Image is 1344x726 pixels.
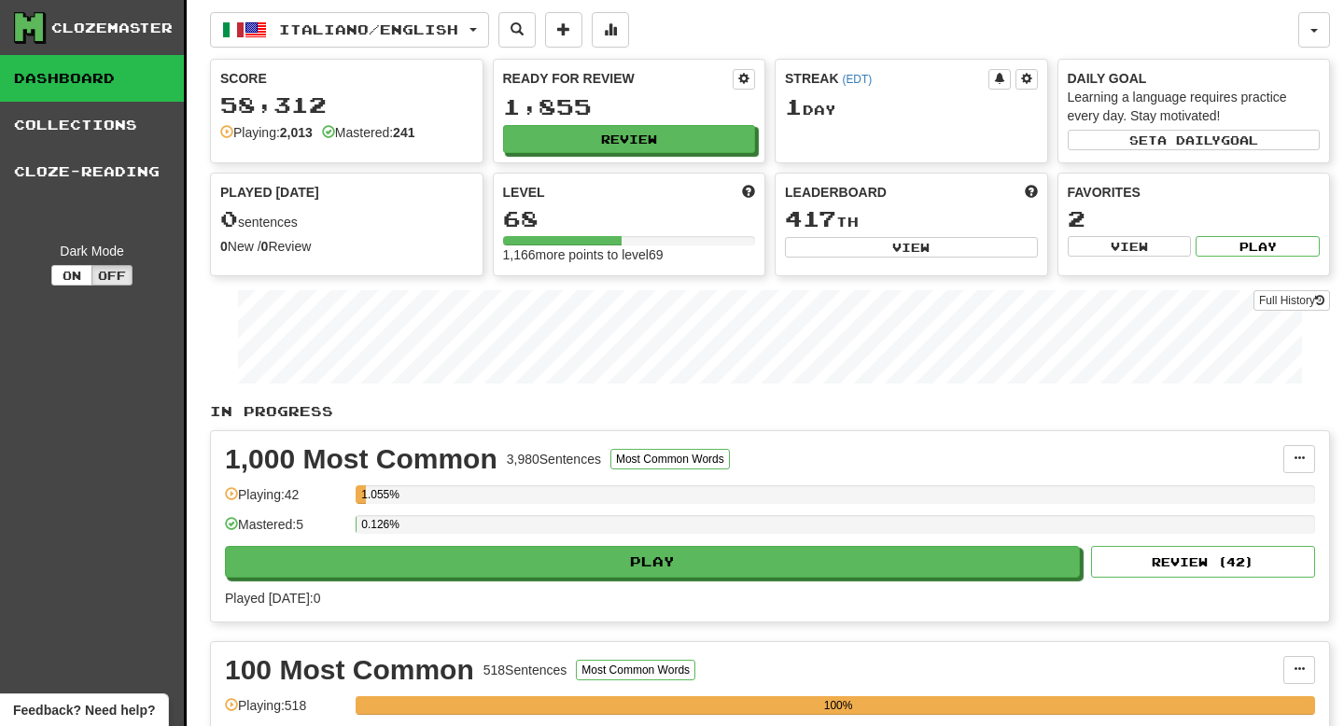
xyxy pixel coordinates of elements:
div: sentences [220,207,473,231]
button: Play [1196,236,1320,257]
div: 2 [1068,207,1321,230]
span: Leaderboard [785,183,887,202]
div: Learning a language requires practice every day. Stay motivated! [1068,88,1321,125]
button: On [51,265,92,286]
a: Full History [1253,290,1330,311]
div: New / Review [220,237,473,256]
div: 58,312 [220,93,473,117]
button: Italiano/English [210,12,489,48]
p: In Progress [210,402,1330,421]
span: 417 [785,205,836,231]
div: 3,980 Sentences [507,450,601,468]
div: Score [220,69,473,88]
div: Mastered: [322,123,415,142]
span: Played [DATE]: 0 [225,591,320,606]
button: Most Common Words [610,449,730,469]
strong: 241 [393,125,414,140]
button: Seta dailygoal [1068,130,1321,150]
div: Daily Goal [1068,69,1321,88]
div: Ready for Review [503,69,734,88]
span: Level [503,183,545,202]
div: 1.055% [361,485,366,504]
strong: 0 [261,239,269,254]
div: 68 [503,207,756,230]
div: Mastered: 5 [225,515,346,546]
button: Play [225,546,1080,578]
button: Add sentence to collection [545,12,582,48]
span: Played [DATE] [220,183,319,202]
span: a daily [1157,133,1221,147]
div: 1,166 more points to level 69 [503,245,756,264]
span: 1 [785,93,803,119]
button: View [785,237,1038,258]
button: View [1068,236,1192,257]
div: 100 Most Common [225,656,474,684]
span: Score more points to level up [742,183,755,202]
div: 1,000 Most Common [225,445,497,473]
strong: 2,013 [280,125,313,140]
span: 0 [220,205,238,231]
button: Review (42) [1091,546,1315,578]
div: Playing: 42 [225,485,346,516]
div: Day [785,95,1038,119]
div: Favorites [1068,183,1321,202]
div: Playing: [220,123,313,142]
div: 518 Sentences [483,661,567,679]
div: 1,855 [503,95,756,119]
div: 100% [361,696,1315,715]
button: Search sentences [498,12,536,48]
button: Review [503,125,756,153]
a: (EDT) [842,73,872,86]
button: More stats [592,12,629,48]
button: Most Common Words [576,660,695,680]
div: Streak [785,69,988,88]
span: Italiano / English [279,21,458,37]
span: This week in points, UTC [1025,183,1038,202]
div: Dark Mode [14,242,170,260]
div: Clozemaster [51,19,173,37]
strong: 0 [220,239,228,254]
span: Open feedback widget [13,701,155,719]
button: Off [91,265,133,286]
div: th [785,207,1038,231]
